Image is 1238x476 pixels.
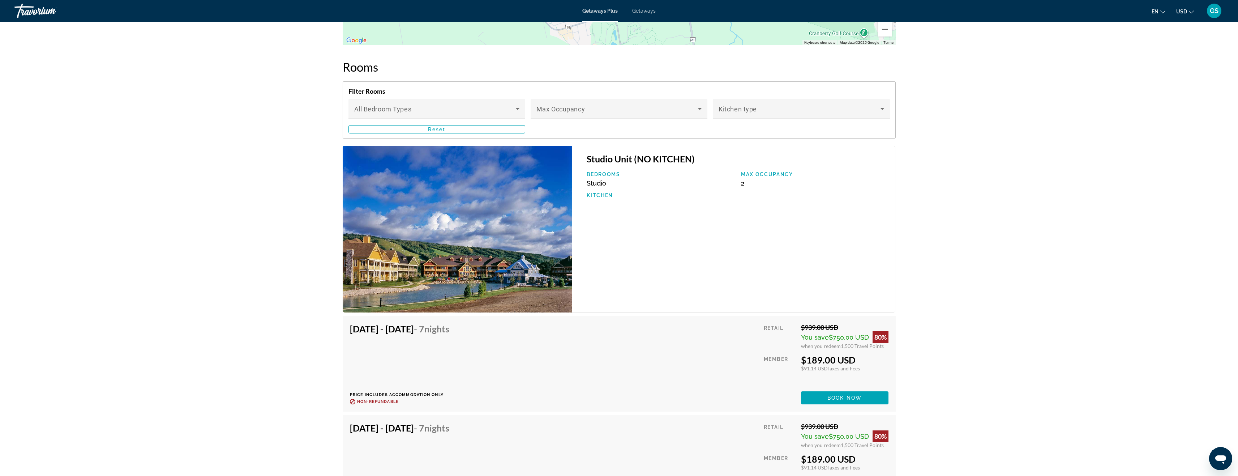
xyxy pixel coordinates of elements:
[801,454,888,464] div: $189.00 USD
[1176,6,1194,17] button: Change currency
[14,1,87,20] a: Travorium
[801,422,888,430] div: $939.00 USD
[1152,9,1158,14] span: en
[582,8,618,14] a: Getaways Plus
[428,127,445,132] span: Reset
[801,442,841,448] span: when you redeem
[350,422,449,433] h4: [DATE] - [DATE]
[801,464,888,471] div: $91.14 USD
[764,422,795,448] div: Retail
[587,179,606,187] span: Studio
[801,354,888,365] div: $189.00 USD
[873,331,888,343] div: 80%
[801,433,829,440] span: You save
[841,343,884,349] span: 1,500 Travel Points
[764,354,795,386] div: Member
[719,105,757,113] span: Kitchen type
[536,105,585,113] span: Max Occupancy
[827,464,860,471] span: Taxes and Fees
[587,171,734,177] p: Bedrooms
[587,153,888,164] h3: Studio Unit (NO KITCHEN)
[344,36,368,45] a: Open this area in Google Maps (opens a new window)
[801,365,888,371] div: $91.14 USD
[878,22,892,37] button: Zoom out
[801,323,888,331] div: $939.00 USD
[840,41,879,44] span: Map data ©2025 Google
[343,146,573,313] img: ii_itb1.jpg
[1210,7,1218,14] span: GS
[764,323,795,349] div: Retail
[357,399,399,404] span: Non-refundable
[1176,9,1187,14] span: USD
[343,60,896,74] h2: Rooms
[414,323,449,334] span: - 7
[841,442,884,448] span: 1,500 Travel Points
[424,323,449,334] span: Nights
[587,192,734,198] p: Kitchen
[804,40,835,45] button: Keyboard shortcuts
[827,395,862,401] span: Book now
[1209,447,1232,470] iframe: Button to launch messaging window
[801,343,841,349] span: when you redeem
[801,333,829,341] span: You save
[741,171,888,177] p: Max Occupancy
[348,125,525,133] button: Reset
[883,41,894,44] a: Terms (opens in new tab)
[873,430,888,442] div: 80%
[1205,3,1224,18] button: User Menu
[344,36,368,45] img: Google
[354,105,412,113] span: All Bedroom Types
[632,8,656,14] a: Getaways
[414,422,449,433] span: - 7
[350,323,449,334] h4: [DATE] - [DATE]
[827,365,860,371] span: Taxes and Fees
[350,392,455,397] p: Price includes accommodation only
[801,391,888,404] button: Book now
[424,422,449,433] span: Nights
[1152,6,1165,17] button: Change language
[741,179,745,187] span: 2
[829,433,869,440] span: $750.00 USD
[829,333,869,341] span: $750.00 USD
[348,87,890,95] h4: Filter Rooms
